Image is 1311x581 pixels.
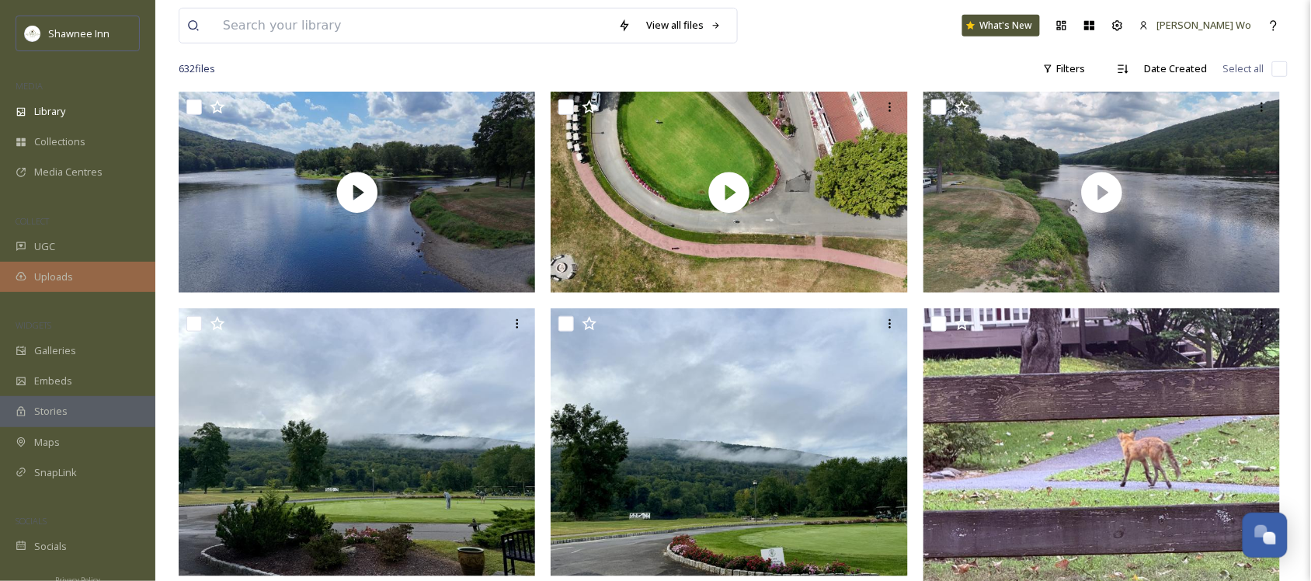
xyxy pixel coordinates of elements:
span: 632 file s [179,61,215,76]
img: thumbnail [179,92,536,293]
span: SnapLink [34,465,77,480]
span: [PERSON_NAME] Wo [1157,18,1252,32]
div: Date Created [1137,54,1215,84]
img: thumbnail [551,92,908,293]
span: Stories [34,404,68,419]
span: MEDIA [16,80,43,92]
img: shawnee-300x300.jpg [25,26,40,41]
a: What's New [962,15,1040,37]
span: Embeds [34,374,72,388]
span: Library [34,104,65,119]
span: Select all [1223,61,1264,76]
img: thumbnail [923,92,1281,293]
a: [PERSON_NAME] Wo [1132,10,1260,40]
a: View all files [638,10,729,40]
div: Filters [1035,54,1094,84]
span: Maps [34,435,60,450]
span: COLLECT [16,215,49,227]
img: ext_1756996792.390631_paris63ny@icloud.com-IMG_0850.jpeg [551,308,908,576]
span: UGC [34,239,55,254]
span: Collections [34,134,85,149]
span: Uploads [34,270,73,284]
button: Open Chat [1243,513,1288,558]
span: SOCIALS [16,515,47,527]
input: Search your library [215,9,610,43]
span: Shawnee Inn [48,26,110,40]
img: ext_1756996792.569989_paris63ny@icloud.com-IMG_0849.jpeg [179,308,536,576]
span: Socials [34,539,67,554]
span: Galleries [34,343,76,358]
span: WIDGETS [16,319,51,331]
span: Media Centres [34,165,103,179]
